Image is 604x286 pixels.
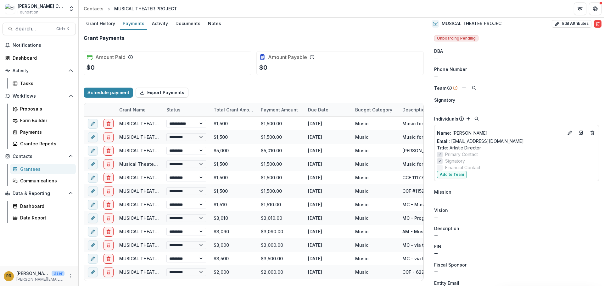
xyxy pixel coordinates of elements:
a: Musical Theater Project - [DATE] - 1500 [119,161,206,167]
span: Onboarding Pending [434,35,478,41]
a: Form Builder [10,115,76,126]
div: $1,500 [210,171,257,184]
a: Communications [10,175,76,186]
div: Music [355,188,368,194]
p: Individuals [434,116,458,122]
p: Team [434,85,446,91]
div: MC - via their website, for education - LOA 11/23 [402,255,442,262]
button: delete [103,146,114,156]
button: delete [103,132,114,142]
div: Grant Name [115,103,163,116]
div: Music for children [402,120,442,127]
a: Data Report [10,213,76,223]
div: Music [355,174,368,181]
div: Due Date [304,103,351,116]
span: Activity [13,68,66,73]
div: Status [163,103,210,116]
button: edit [88,186,98,196]
div: Total Grant Amount [210,103,257,116]
div: $1,510.00 [257,198,304,211]
button: delete [103,119,114,129]
span: Email: [437,138,450,144]
span: Contacts [13,154,66,159]
a: Grantees [10,164,76,174]
div: MUSICAL THEATER PROJECT [114,5,177,12]
div: -- [434,54,599,61]
button: edit [88,267,98,277]
div: Grantee Reports [20,140,71,147]
div: [DATE] [304,211,351,225]
div: Description [399,103,446,116]
div: Music [355,228,368,235]
p: User [52,271,64,276]
div: Budget Category [351,106,396,113]
a: Payments [120,18,147,30]
button: Open Contacts [3,151,76,161]
button: edit [88,119,98,129]
div: Music [355,161,368,167]
div: Activity [149,19,171,28]
div: $3,500 [210,252,257,265]
button: Add to Team [437,171,467,178]
a: MUSICAL THEATER PROJECT - [DATE] - 3090 [119,229,217,234]
a: Documents [173,18,203,30]
a: MUSICAL THEATER PROJECT - [DATE] - 3010 [119,215,216,221]
div: Music for children [402,134,442,140]
button: Open entity switcher [67,3,76,15]
button: Get Help [589,3,601,15]
div: $3,090.00 [257,225,304,238]
a: Contacts [81,4,106,13]
div: Grant Name [115,106,149,113]
span: Fiscal Sponsor [434,262,467,268]
span: Search... [15,26,53,32]
p: [PERSON_NAME] [16,270,49,277]
button: delete [103,240,114,250]
div: Due Date [304,106,332,113]
button: delete [103,213,114,223]
button: delete [103,159,114,169]
div: $1,500.00 [257,130,304,144]
h2: Grant Payments [84,35,125,41]
div: Description [399,106,431,113]
div: MC - via their website, program support - LOA 12/9 [402,242,442,248]
div: Music [355,134,368,140]
span: DBA [434,48,443,54]
button: Delete [594,20,601,28]
button: Search [473,115,480,122]
div: AM - Music for children - LOA 11/17 [402,228,442,235]
div: [DATE] [304,157,351,171]
div: Budget Category [351,103,399,116]
img: Ella Fitzgerald Charitable Foundation [5,4,15,14]
a: Tasks [10,78,76,89]
a: MUSICAL THEATER PROJECT - [DATE] - 1500 [119,175,216,180]
a: MUSICAL THEATER PROJECT - [DATE] - 2000 [119,269,217,275]
div: $1,500.00 [257,171,304,184]
div: CCF 111779 - Music for Children [402,174,442,181]
button: Export Payments [136,88,188,98]
div: Data Report [20,214,71,221]
div: $1,500 [210,184,257,198]
div: $3,500.00 [257,252,304,265]
div: [DATE] [304,171,351,184]
span: Primary Contact [445,151,478,158]
div: CCF #115227 - Music for children - [402,188,442,194]
span: Foundation [18,9,38,15]
span: Signatory [434,97,455,103]
button: Partners [574,3,586,15]
button: Edit [566,129,573,137]
div: MC - Music for Children - LOA 12/1 [402,201,442,208]
button: delete [103,254,114,264]
div: $1,500.00 [257,117,304,130]
div: Notes [205,19,224,28]
span: Data & Reporting [13,191,66,196]
div: Payments [120,19,147,28]
button: edit [88,227,98,237]
div: $1,500 [210,157,257,171]
button: Open Data & Reporting [3,188,76,198]
button: delete [103,186,114,196]
div: [DATE] [304,130,351,144]
div: Documents [173,19,203,28]
div: Tasks [20,80,71,87]
button: Open Activity [3,66,76,76]
div: $3,000.00 [257,238,304,252]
